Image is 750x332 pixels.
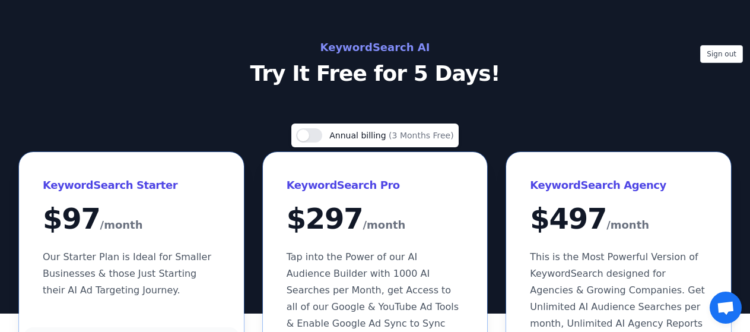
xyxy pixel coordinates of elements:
[100,216,143,235] span: /month
[363,216,405,235] span: /month
[710,292,742,324] a: Mở cuộc trò chuyện
[109,62,641,86] p: Try It Free for 5 Days!
[530,176,707,195] h3: KeywordSearch Agency
[606,216,649,235] span: /month
[43,176,220,195] h3: KeywordSearch Starter
[287,204,464,235] div: $ 297
[389,131,454,140] span: (3 Months Free)
[329,131,389,140] span: Annual billing
[287,176,464,195] h3: KeywordSearch Pro
[109,38,641,57] h2: KeywordSearch AI
[700,45,743,63] button: Sign out
[43,251,211,296] span: Our Starter Plan is Ideal for Smaller Businesses & those Just Starting their AI Ad Targeting Jour...
[43,204,220,235] div: $ 97
[530,204,707,235] div: $ 497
